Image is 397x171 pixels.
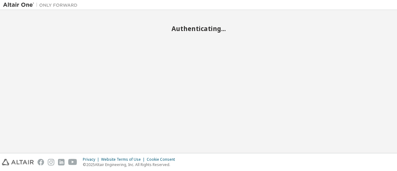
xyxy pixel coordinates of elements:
[3,2,81,8] img: Altair One
[38,159,44,165] img: facebook.svg
[48,159,54,165] img: instagram.svg
[68,159,77,165] img: youtube.svg
[83,162,179,167] p: © 2025 Altair Engineering, Inc. All Rights Reserved.
[3,25,394,33] h2: Authenticating...
[2,159,34,165] img: altair_logo.svg
[83,157,101,162] div: Privacy
[58,159,65,165] img: linkedin.svg
[147,157,179,162] div: Cookie Consent
[101,157,147,162] div: Website Terms of Use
